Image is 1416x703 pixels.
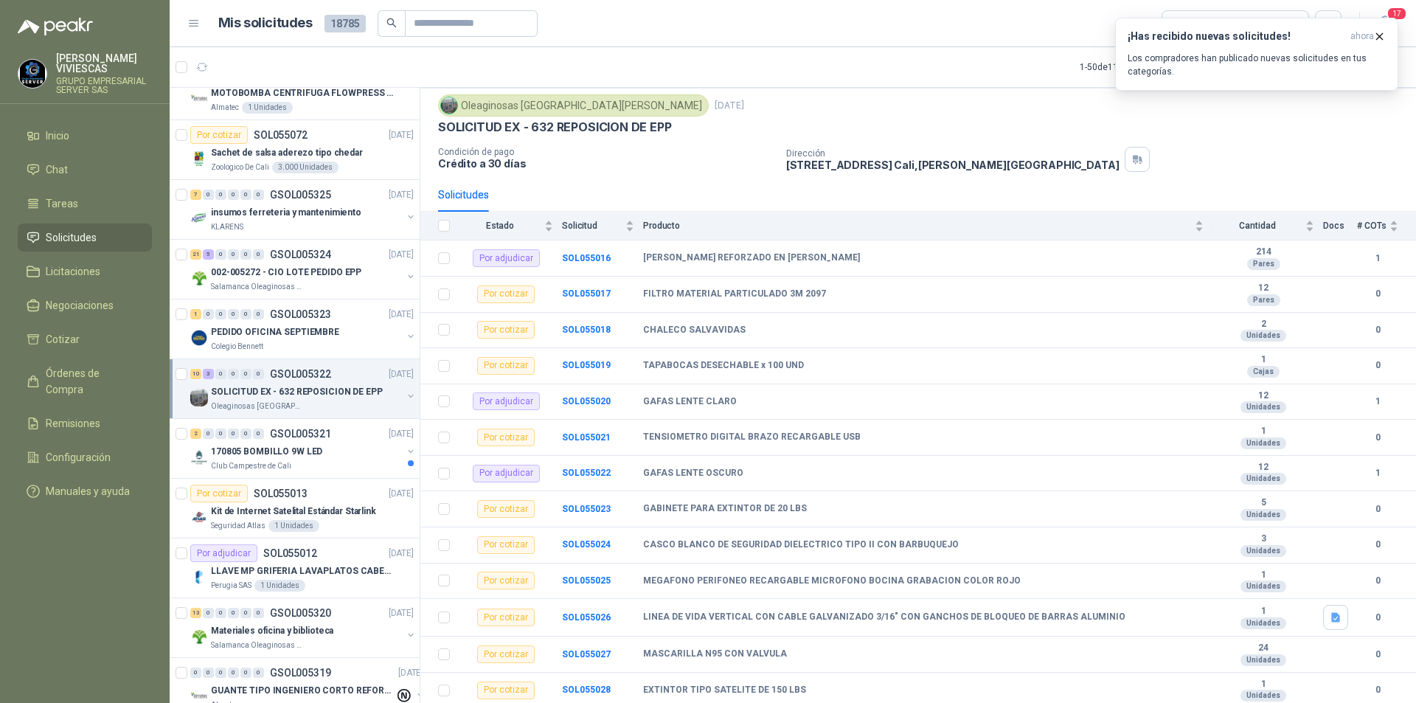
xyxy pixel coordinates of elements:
th: Docs [1323,212,1357,240]
div: 0 [215,369,226,379]
p: [PERSON_NAME] VIVIESCAS [56,53,152,74]
div: Unidades [1240,617,1286,629]
h1: Mis solicitudes [218,13,313,34]
p: [DATE] [389,128,414,142]
b: 24 [1212,643,1314,654]
p: PEDIDO OFICINA SEPTIEMBRE [211,325,339,339]
b: 0 [1357,683,1398,697]
p: [DATE] [389,547,414,561]
p: [DATE] [389,606,414,620]
img: Logo peakr [18,18,93,35]
p: 170805 BOMBILLO 9W LED [211,445,322,459]
div: Por cotizar [477,572,535,589]
p: [STREET_ADDRESS] Cali , [PERSON_NAME][GEOGRAPHIC_DATA] [786,159,1120,171]
button: ¡Has recibido nuevas solicitudes!ahora Los compradores han publicado nuevas solicitudes en tus ca... [1115,18,1398,91]
img: Company Logo [190,150,208,167]
a: SOL055022 [562,468,611,478]
img: Company Logo [190,568,208,586]
div: 0 [253,608,264,618]
a: SOL055019 [562,360,611,370]
div: 10 [190,369,201,379]
p: Oleaginosas [GEOGRAPHIC_DATA][PERSON_NAME] [211,401,304,412]
div: Unidades [1240,654,1286,666]
p: Salamanca Oleaginosas SAS [211,281,304,293]
div: 0 [203,608,214,618]
th: Cantidad [1212,212,1323,240]
b: TAPABOCAS DESECHABLE x 100 UND [643,360,804,372]
a: Chat [18,156,152,184]
span: Remisiones [46,415,100,432]
div: Por adjudicar [473,249,540,267]
a: SOL055017 [562,288,611,299]
span: Cantidad [1212,221,1302,231]
p: SOL055012 [263,548,317,558]
p: GSOL005324 [270,249,331,260]
b: 12 [1212,462,1314,474]
a: SOL055016 [562,253,611,263]
p: MOTOBOMBA CENTRIFUGA FLOWPRESS 1.5HP-220 [211,86,395,100]
p: Condición de pago [438,147,774,157]
b: FILTRO MATERIAL PARTICULADO 3M 2097 [643,288,826,300]
div: 0 [253,249,264,260]
a: Licitaciones [18,257,152,285]
img: Company Logo [18,60,46,88]
b: LINEA DE VIDA VERTICAL CON CABLE GALVANIZADO 3/16" CON GANCHOS DE BLOQUEO DE BARRAS ALUMINIO [643,612,1125,623]
b: MASCARILLA N95 CON VALVULA [643,648,787,660]
div: Por cotizar [477,682,535,699]
div: Por cotizar [477,429,535,446]
div: Por adjudicar [473,465,540,482]
a: Negociaciones [18,291,152,319]
a: SOL055027 [562,649,611,659]
a: Por cotizarSOL055013[DATE] Company LogoKit de Internet Satelital Estándar StarlinkSeguridad Atlas... [170,479,420,538]
a: SOL055026 [562,612,611,623]
b: 0 [1357,502,1398,516]
p: Materiales oficina y biblioteca [211,624,333,638]
a: Inicio [18,122,152,150]
a: 2 0 0 0 0 0 GSOL005321[DATE] Company Logo170805 BOMBILLO 9W LEDClub Campestre de Cali [190,425,417,472]
div: 0 [228,309,239,319]
p: Salamanca Oleaginosas SAS [211,640,304,651]
div: 0 [253,309,264,319]
div: Por cotizar [477,609,535,626]
p: SOL055013 [254,488,308,499]
div: Por cotizar [477,285,535,303]
a: Cotizar [18,325,152,353]
img: Company Logo [441,97,457,114]
p: Club Campestre de Cali [211,460,291,472]
span: Inicio [46,128,69,144]
div: 0 [228,190,239,200]
div: Pares [1247,258,1280,270]
div: 0 [190,668,201,678]
b: [PERSON_NAME] REFORZADO EN [PERSON_NAME] [643,252,860,264]
b: 1 [1357,252,1398,266]
a: SOL055024 [562,539,611,550]
b: EXTINTOR TIPO SATELITE DE 150 LBS [643,685,806,696]
a: 10 3 0 0 0 0 GSOL005322[DATE] Company LogoSOLICITUD EX - 632 REPOSICION DE EPPOleaginosas [GEOGRA... [190,365,417,412]
div: 0 [240,369,251,379]
p: Crédito a 30 días [438,157,774,170]
div: Por cotizar [477,500,535,518]
div: Pares [1247,294,1280,306]
p: [DATE] [389,188,414,202]
div: Por cotizar [477,645,535,663]
div: Unidades [1240,690,1286,702]
div: 0 [215,429,226,439]
div: 0 [203,190,214,200]
p: [DATE] [398,666,423,680]
div: Unidades [1240,581,1286,592]
b: 1 [1212,354,1314,366]
b: 0 [1357,574,1398,588]
div: 0 [228,668,239,678]
div: 2 [190,429,201,439]
a: Por cotizarSOL055073[DATE] Company LogoMOTOBOMBA CENTRIFUGA FLOWPRESS 1.5HP-220Almatec1 Unidades [170,60,420,120]
div: 0 [240,249,251,260]
p: [DATE] [715,99,744,113]
div: 0 [215,249,226,260]
b: 1 [1357,466,1398,480]
div: 0 [203,429,214,439]
div: Unidades [1240,330,1286,342]
b: 0 [1357,287,1398,301]
div: 1 - 50 de 11124 [1080,55,1181,79]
